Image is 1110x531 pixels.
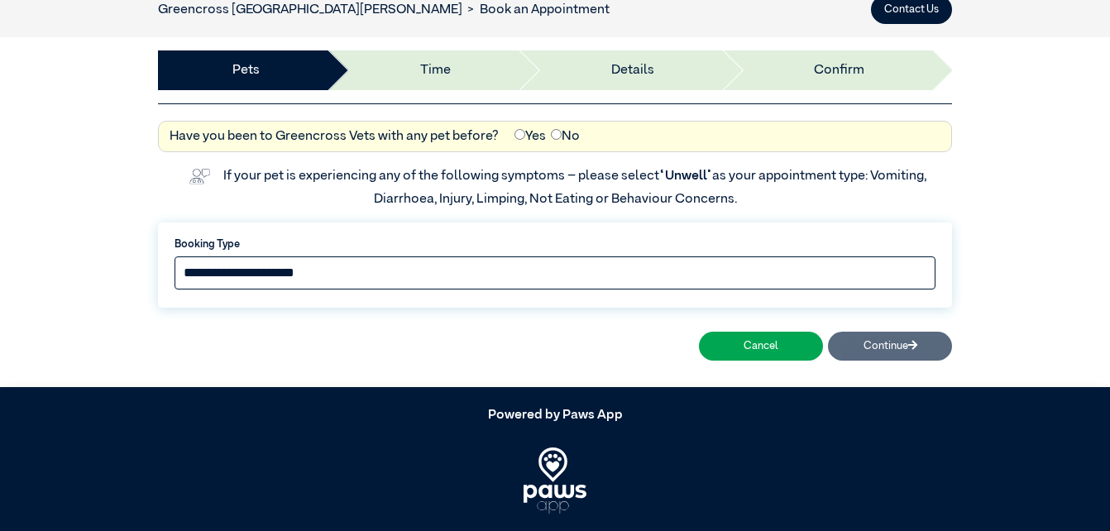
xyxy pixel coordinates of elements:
input: Yes [514,129,525,140]
a: Greencross [GEOGRAPHIC_DATA][PERSON_NAME] [158,3,462,17]
label: If your pet is experiencing any of the following symptoms – please select as your appointment typ... [223,170,929,206]
span: “Unwell” [659,170,712,183]
h5: Powered by Paws App [158,408,952,423]
label: Yes [514,127,546,146]
a: Pets [232,60,260,80]
label: Booking Type [175,237,935,252]
input: No [551,129,562,140]
label: Have you been to Greencross Vets with any pet before? [170,127,499,146]
img: PawsApp [524,447,587,514]
label: No [551,127,580,146]
img: vet [184,163,215,189]
button: Cancel [699,332,823,361]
